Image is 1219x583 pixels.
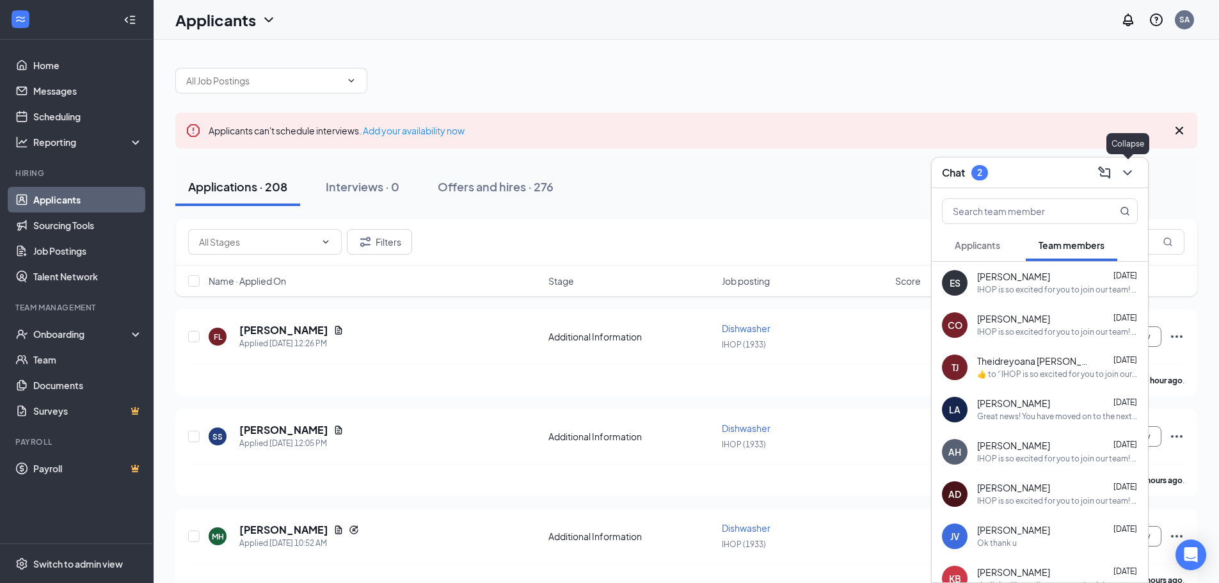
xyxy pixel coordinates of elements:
[977,524,1050,537] span: [PERSON_NAME]
[14,13,27,26] svg: WorkstreamLogo
[977,397,1050,410] span: [PERSON_NAME]
[33,104,143,129] a: Scheduling
[123,13,136,26] svg: Collapse
[1175,539,1206,570] div: Open Intercom Messenger
[438,179,554,195] div: Offers and hires · 276
[347,229,412,255] button: Filter Filters
[1113,483,1137,492] span: [DATE]
[1113,567,1137,577] span: [DATE]
[977,440,1050,452] span: [PERSON_NAME]
[952,361,959,374] div: TJ
[1120,165,1135,180] svg: ChevronDown
[722,275,770,287] span: Job posting
[358,234,373,250] svg: Filter
[1179,14,1190,25] div: SA
[33,78,143,104] a: Messages
[175,9,256,31] h1: Applicants
[977,355,1092,368] span: Theidreyoana [PERSON_NAME]
[548,330,714,343] div: Additional Information
[1117,163,1138,183] button: ChevronDown
[977,482,1050,495] span: [PERSON_NAME]
[548,430,714,443] div: Additional Information
[33,136,143,148] div: Reporting
[977,271,1050,284] span: [PERSON_NAME]
[33,398,143,424] a: SurveysCrown
[1120,12,1136,28] svg: Notifications
[977,411,1138,422] div: Great news! You have moved on to the next stage of the application: Hiring Complete. We will reac...
[363,125,465,136] a: Add your availability now
[15,302,140,313] div: Team Management
[950,276,960,289] div: ES
[949,403,960,416] div: LA
[977,369,1138,380] div: ​👍​ to “ IHOP is so excited for you to join our team! Do you know anyone else who might be intere...
[33,557,123,570] div: Switch to admin view
[33,264,143,289] a: Talent Network
[212,531,224,542] div: MH
[239,423,328,437] h5: [PERSON_NAME]
[33,238,143,264] a: Job Postings
[186,74,341,88] input: All Job Postings
[15,328,28,340] svg: UserCheck
[1140,376,1183,385] b: an hour ago
[548,275,574,287] span: Stage
[548,530,714,543] div: Additional Information
[209,125,465,136] span: Applicants can't schedule interviews.
[722,422,770,434] span: Dishwasher
[1172,123,1187,138] svg: Cross
[1169,329,1184,344] svg: Ellipses
[346,76,356,86] svg: ChevronDown
[239,337,344,350] div: Applied [DATE] 12:26 PM
[1113,356,1137,365] span: [DATE]
[188,179,287,195] div: Applications · 208
[722,340,766,349] span: IHOP (1933)
[33,187,143,212] a: Applicants
[1094,163,1115,183] button: ComposeMessage
[1149,12,1164,28] svg: QuestionInfo
[977,496,1138,507] div: IHOP is so excited for you to join our team! Do you know anyone else who might be interested in a...
[1106,133,1149,154] div: Collapse
[722,440,766,449] span: IHOP (1933)
[1169,429,1184,444] svg: Ellipses
[722,539,766,549] span: IHOP (1933)
[349,525,359,535] svg: Reapply
[948,445,961,458] div: AH
[895,275,921,287] span: Score
[722,522,770,534] span: Dishwasher
[1113,440,1137,450] span: [DATE]
[199,235,315,249] input: All Stages
[1163,237,1173,247] svg: MagnifyingGlass
[1113,398,1137,408] span: [DATE]
[239,323,328,337] h5: [PERSON_NAME]
[15,136,28,148] svg: Analysis
[977,538,1017,549] div: Ok thank u
[15,168,140,179] div: Hiring
[326,179,399,195] div: Interviews · 0
[239,537,359,550] div: Applied [DATE] 10:52 AM
[1169,529,1184,544] svg: Ellipses
[1113,271,1137,281] span: [DATE]
[33,456,143,481] a: PayrollCrown
[977,327,1138,338] div: IHOP is so excited for you to join our team! Do you know anyone else who might be interested in a...
[942,166,965,180] h3: Chat
[15,557,28,570] svg: Settings
[261,12,276,28] svg: ChevronDown
[955,239,1000,251] span: Applicants
[1097,165,1112,180] svg: ComposeMessage
[943,199,1094,223] input: Search team member
[333,525,344,535] svg: Document
[1113,525,1137,534] span: [DATE]
[321,237,331,247] svg: ChevronDown
[977,454,1138,465] div: IHOP is so excited for you to join our team! Do you know anyone else who might be interested in a...
[722,323,770,334] span: Dishwasher
[333,425,344,435] svg: Document
[333,325,344,335] svg: Document
[948,319,962,331] div: CO
[977,313,1050,326] span: [PERSON_NAME]
[33,52,143,78] a: Home
[977,167,982,178] div: 2
[1140,475,1183,485] b: 2 hours ago
[950,530,960,543] div: JV
[33,212,143,238] a: Sourcing Tools
[1039,239,1104,251] span: Team members
[209,275,286,287] span: Name · Applied On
